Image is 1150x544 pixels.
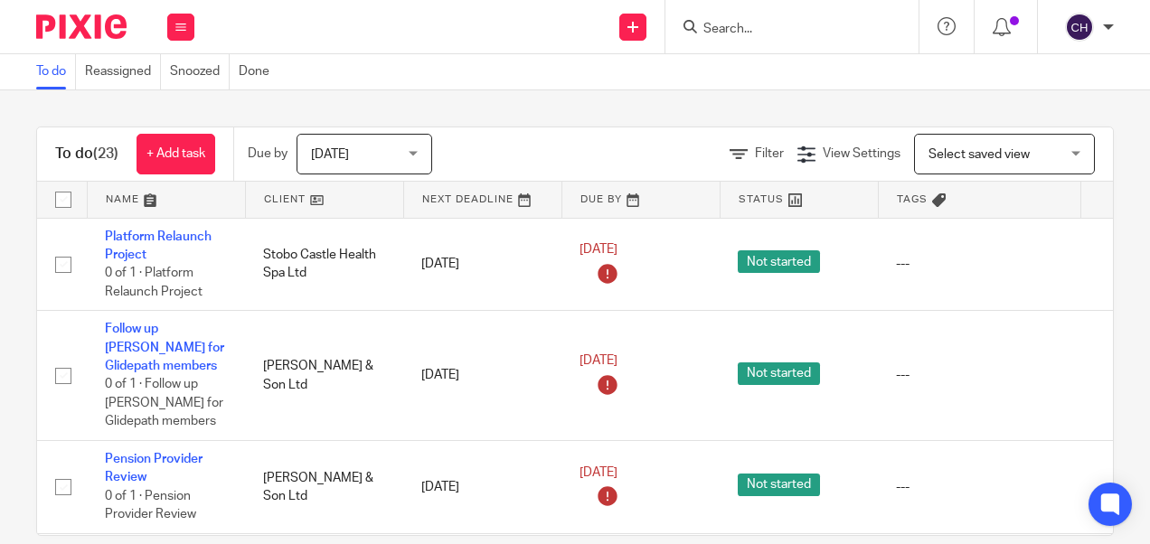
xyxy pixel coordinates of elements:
a: Platform Relaunch Project [105,230,212,261]
a: Pension Provider Review [105,453,203,483]
input: Search [702,22,864,38]
div: --- [896,366,1062,384]
span: Not started [738,362,820,385]
div: --- [896,478,1062,496]
td: [DATE] [403,218,561,311]
span: View Settings [823,147,900,160]
span: 0 of 1 · Follow up [PERSON_NAME] for Glidepath members [105,378,223,427]
a: Done [239,54,278,89]
span: [DATE] [580,355,617,368]
td: Stobo Castle Health Spa Ltd [245,218,403,311]
span: (23) [93,146,118,161]
span: [DATE] [580,466,617,479]
p: Due by [248,145,287,163]
span: [DATE] [311,148,349,161]
a: + Add task [137,134,215,174]
span: Tags [897,194,928,204]
td: [PERSON_NAME] & Son Ltd [245,311,403,441]
img: Pixie [36,14,127,39]
div: --- [896,255,1062,273]
td: [DATE] [403,440,561,533]
span: 0 of 1 · Platform Relaunch Project [105,267,203,298]
a: Follow up [PERSON_NAME] for Glidepath members [105,323,224,372]
h1: To do [55,145,118,164]
a: To do [36,54,76,89]
span: Not started [738,250,820,273]
span: Not started [738,474,820,496]
img: svg%3E [1065,13,1094,42]
span: Select saved view [928,148,1030,161]
span: Filter [755,147,784,160]
td: [DATE] [403,311,561,441]
a: Reassigned [85,54,161,89]
a: Snoozed [170,54,230,89]
span: 0 of 1 · Pension Provider Review [105,490,196,521]
span: [DATE] [580,243,617,256]
td: [PERSON_NAME] & Son Ltd [245,440,403,533]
